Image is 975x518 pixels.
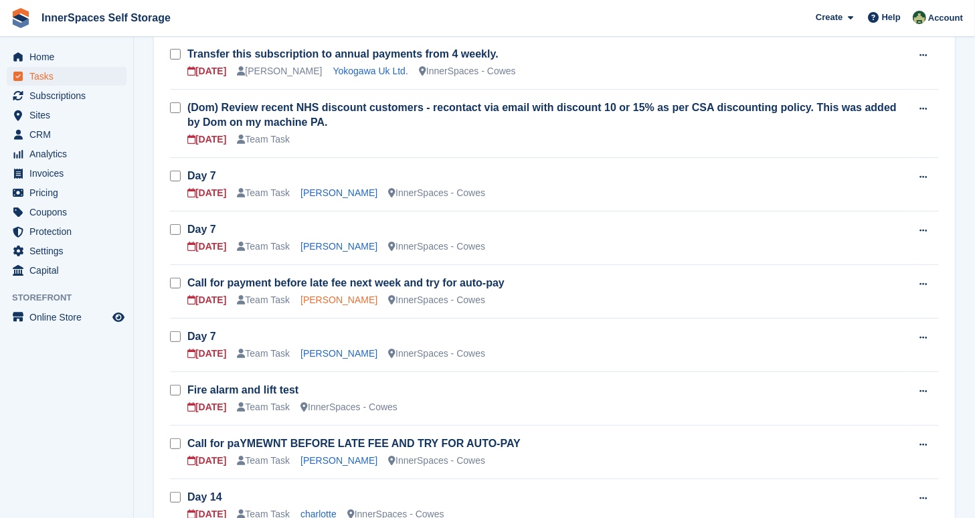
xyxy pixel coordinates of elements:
div: InnerSpaces - Cowes [388,186,485,200]
a: Transfer this subscription to annual payments from 4 weekly. [187,48,499,60]
span: Pricing [29,183,110,202]
div: Team Task [237,400,290,414]
a: [PERSON_NAME] [300,187,377,198]
div: [DATE] [187,186,226,200]
a: Day 7 [187,224,216,235]
img: stora-icon-8386f47178a22dfd0bd8f6a31ec36ba5ce8667c1dd55bd0f319d3a0aa187defe.svg [11,8,31,28]
a: Fire alarm and lift test [187,384,298,396]
div: Team Task [237,133,290,147]
a: Yokogawa Uk Ltd. [333,66,408,76]
div: [DATE] [187,64,226,78]
a: Call for payment before late fee next week and try for auto-pay [187,277,505,288]
a: [PERSON_NAME] [300,455,377,466]
span: Online Store [29,308,110,327]
a: menu [7,106,126,124]
span: Protection [29,222,110,241]
span: Storefront [12,291,133,305]
div: [DATE] [187,347,226,361]
div: [DATE] [187,133,226,147]
a: menu [7,222,126,241]
div: Team Task [237,347,290,361]
div: [PERSON_NAME] [237,64,322,78]
a: [PERSON_NAME] [300,294,377,305]
span: Help [882,11,901,24]
div: [DATE] [187,240,226,254]
a: menu [7,48,126,66]
span: Sites [29,106,110,124]
a: menu [7,203,126,222]
div: Team Task [237,293,290,307]
a: menu [7,145,126,163]
a: menu [7,242,126,260]
div: InnerSpaces - Cowes [388,293,485,307]
div: [DATE] [187,400,226,414]
a: menu [7,183,126,202]
a: Day 7 [187,331,216,342]
a: Day 14 [187,491,222,503]
span: Invoices [29,164,110,183]
span: Tasks [29,67,110,86]
a: (Dom) Review recent NHS discount customers - recontact via email with discount 10 or 15% as per C... [187,102,897,128]
div: Team Task [237,454,290,468]
span: Capital [29,261,110,280]
a: menu [7,125,126,144]
a: menu [7,308,126,327]
div: Team Task [237,240,290,254]
span: Home [29,48,110,66]
img: Paula Amey [913,11,926,24]
div: InnerSpaces - Cowes [300,400,397,414]
a: InnerSpaces Self Storage [36,7,176,29]
div: InnerSpaces - Cowes [419,64,516,78]
div: Team Task [237,186,290,200]
a: Call for paYMEWNT BEFORE LATE FEE AND TRY FOR AUTO-PAY [187,438,521,449]
div: InnerSpaces - Cowes [388,240,485,254]
span: Account [928,11,963,25]
div: [DATE] [187,293,226,307]
a: [PERSON_NAME] [300,241,377,252]
span: Create [816,11,843,24]
span: Analytics [29,145,110,163]
span: Settings [29,242,110,260]
div: InnerSpaces - Cowes [388,454,485,468]
a: menu [7,67,126,86]
a: Preview store [110,309,126,325]
a: Day 7 [187,170,216,181]
a: menu [7,261,126,280]
a: menu [7,86,126,105]
span: CRM [29,125,110,144]
a: [PERSON_NAME] [300,348,377,359]
div: [DATE] [187,454,226,468]
div: InnerSpaces - Cowes [388,347,485,361]
a: menu [7,164,126,183]
span: Coupons [29,203,110,222]
span: Subscriptions [29,86,110,105]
